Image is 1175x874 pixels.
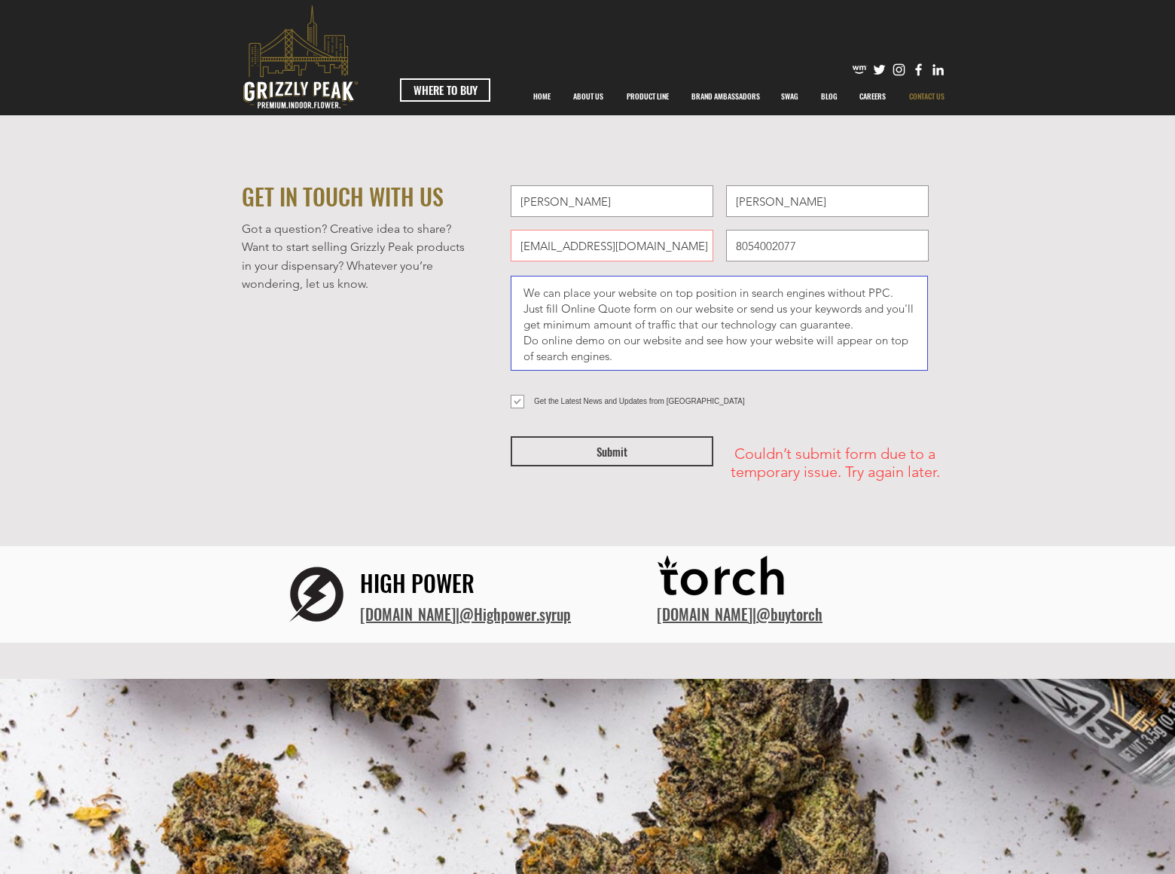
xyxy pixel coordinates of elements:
[810,78,848,115] a: BLOG
[930,62,946,78] img: Likedin
[511,185,713,217] input: First Name
[848,78,897,115] a: CAREERS
[726,185,929,217] input: Last Name
[756,603,822,625] a: @buytorch
[242,179,444,213] span: GET IN TOUCH WITH US
[657,551,792,607] img: Torch_Logo_BLACK.png
[273,551,360,638] img: logo hp.png
[566,78,611,115] p: ABOUT US
[852,78,893,115] p: CAREERS
[684,78,768,115] p: BRAND AMBASSADORS
[680,78,770,115] div: BRAND AMBASSADORS
[726,230,929,261] input: Phone (optional)
[360,566,475,600] span: HIGH POWER
[813,78,845,115] p: BLOG
[521,78,562,115] a: HOME
[459,603,571,625] a: @Highpower.syrup
[511,276,928,371] textarea: We can place your website on top position in search engines without PPC. Just fill Online Quote f...
[534,397,745,405] span: Get the Latest News and Updates from [GEOGRAPHIC_DATA]
[852,62,946,78] ul: Social Bar
[871,62,887,78] img: Twitter
[360,603,456,625] a: ​[DOMAIN_NAME]
[242,240,465,291] span: Want to start selling Grizzly Peak products in your dispensary? Whatever you’re wondering, let us...
[526,78,558,115] p: HOME
[897,78,956,115] a: CONTACT US
[400,78,490,102] a: WHERE TO BUY
[511,436,713,466] button: Submit
[243,5,358,108] svg: premium-indoor-flower
[911,62,926,78] img: Facebook
[619,78,676,115] p: PRODUCT LINE
[774,78,806,115] p: SWAG
[731,445,940,481] span: Couldn’t submit form due to a temporary issue. Try again later.
[414,82,478,98] span: WHERE TO BUY
[657,603,822,625] span: |
[562,78,615,115] a: ABOUT US
[511,230,713,261] input: Email
[770,78,810,115] a: SWAG
[521,78,956,115] nav: Site
[597,444,627,460] span: Submit
[852,62,868,78] img: weedmaps
[242,222,451,236] span: Got a question? Creative idea to share?
[657,603,752,625] a: [DOMAIN_NAME]
[902,78,952,115] p: CONTACT US
[615,78,680,115] a: PRODUCT LINE
[891,62,907,78] img: Instagram
[360,603,571,625] span: |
